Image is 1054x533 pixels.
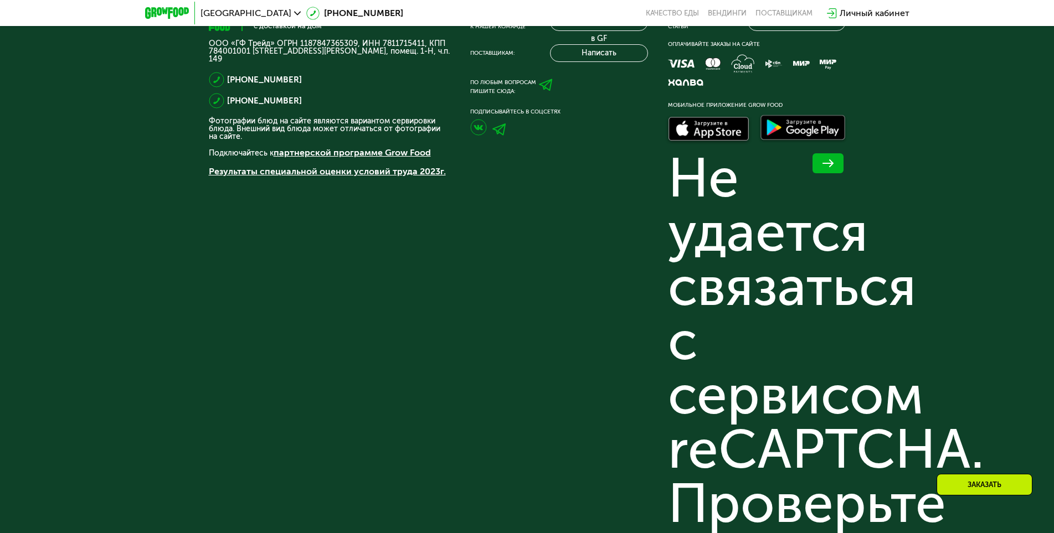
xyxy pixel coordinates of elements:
[209,166,446,177] a: Результаты специальной оценки условий труда 2023г.
[227,73,302,86] a: [PHONE_NUMBER]
[550,13,648,31] a: [PERSON_NAME] в GF
[209,146,450,159] p: Подключайтесь к
[209,117,450,141] p: Фотографии блюд на сайте являются вариантом сервировки блюда. Внешний вид блюда может отличаться ...
[758,113,849,145] img: Доступно в Google Play
[646,9,699,18] a: Качество еды
[937,474,1032,495] div: Заказать
[274,147,431,158] a: партнерской программе Grow Food
[209,40,450,63] p: ООО «ГФ Трейд» ОГРН 1187847365309, ИНН 7811715411, КПП 784001001 [STREET_ADDRESS][PERSON_NAME], п...
[840,7,909,20] div: Личный кабинет
[755,9,813,18] div: поставщикам
[227,94,302,107] a: [PHONE_NUMBER]
[254,15,327,29] div: Готовая полезная еда с доставкой на дом
[470,107,648,116] div: Подписывайтесь в соцсетях
[200,9,291,18] span: [GEOGRAPHIC_DATA]
[668,101,846,110] div: Мобильное приложение Grow Food
[668,40,846,49] div: Оплачивайте заказы на сайте
[708,9,747,18] a: Вендинги
[306,7,403,20] a: [PHONE_NUMBER]
[470,49,515,58] div: Поставщикам:
[550,44,648,62] button: Написать
[470,78,536,96] div: По любым вопросам пишите сюда:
